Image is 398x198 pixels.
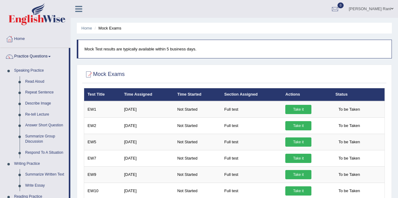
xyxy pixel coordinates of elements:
th: Actions [282,88,332,101]
a: Read Aloud [22,76,69,87]
a: Take it [285,170,311,179]
a: Summarize Group Discussion [22,131,69,147]
a: Home [81,26,92,30]
p: Mock Test results are typically available within 5 business days. [84,46,385,52]
td: Not Started [174,166,221,183]
td: [DATE] [121,117,174,134]
a: Re-tell Lecture [22,109,69,120]
span: To be Taken [335,105,363,114]
td: Full test [221,117,282,134]
span: To be Taken [335,154,363,163]
td: [DATE] [121,166,174,183]
td: Not Started [174,134,221,150]
a: Write Essay [22,180,69,191]
a: Speaking Practice [11,65,69,76]
th: Test Title [84,88,121,101]
td: [DATE] [121,150,174,166]
a: Summarize Written Text [22,169,69,180]
a: Repeat Sentence [22,87,69,98]
span: 0 [338,2,344,8]
th: Time Assigned [121,88,174,101]
td: EW2 [84,117,121,134]
a: Take it [285,154,311,163]
a: Writing Practice [11,158,69,169]
td: EW9 [84,166,121,183]
td: EW1 [84,101,121,118]
a: Describe Image [22,98,69,109]
a: Take it [285,137,311,147]
a: Take it [285,186,311,196]
td: Full test [221,134,282,150]
a: Respond To A Situation [22,147,69,158]
span: To be Taken [335,137,363,147]
a: Answer Short Question [22,120,69,131]
td: EW5 [84,134,121,150]
a: Home [0,30,70,46]
td: Full test [221,166,282,183]
td: Not Started [174,150,221,166]
a: Take it [285,121,311,130]
td: Not Started [174,117,221,134]
span: To be Taken [335,170,363,179]
th: Status [332,88,384,101]
a: Take it [285,105,311,114]
td: Full test [221,101,282,118]
span: To be Taken [335,186,363,196]
th: Section Assigned [221,88,282,101]
td: [DATE] [121,101,174,118]
td: Not Started [174,101,221,118]
td: Full test [221,150,282,166]
h2: Mock Exams [84,70,125,79]
th: Time Started [174,88,221,101]
a: Practice Questions [0,48,69,63]
li: Mock Exams [93,25,121,31]
td: [DATE] [121,134,174,150]
span: To be Taken [335,121,363,130]
td: EW7 [84,150,121,166]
